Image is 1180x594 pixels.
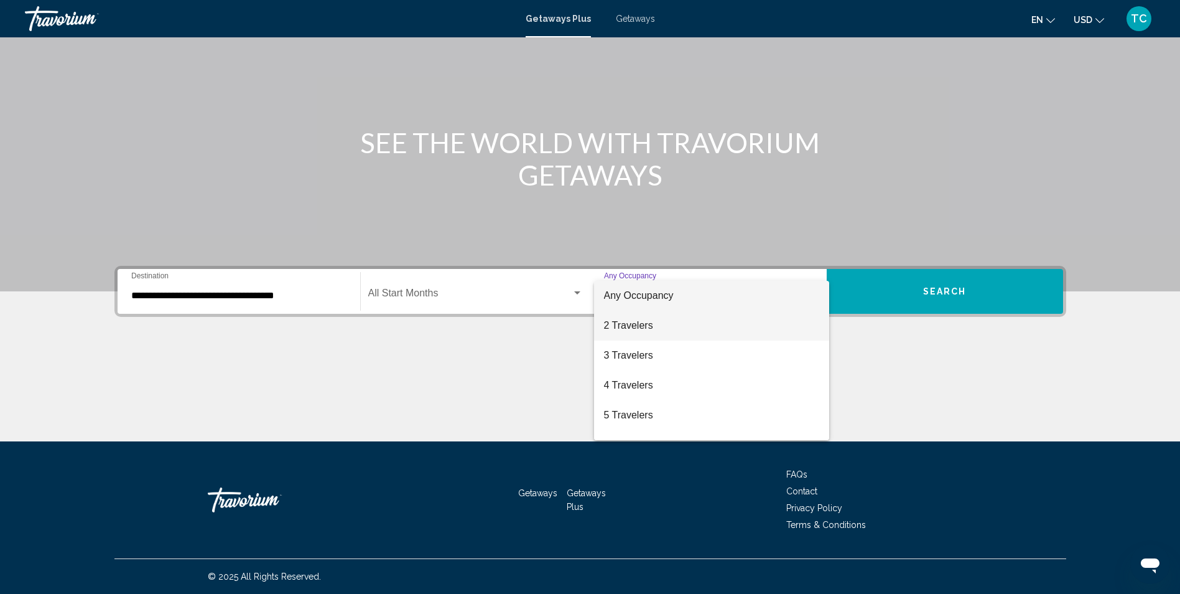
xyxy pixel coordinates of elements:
[604,290,674,301] span: Any Occupancy
[604,370,819,400] span: 4 Travelers
[604,430,819,460] span: 6 Travelers
[604,311,819,341] span: 2 Travelers
[604,400,819,430] span: 5 Travelers
[1130,544,1170,584] iframe: Button to launch messaging window
[604,341,819,370] span: 3 Travelers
